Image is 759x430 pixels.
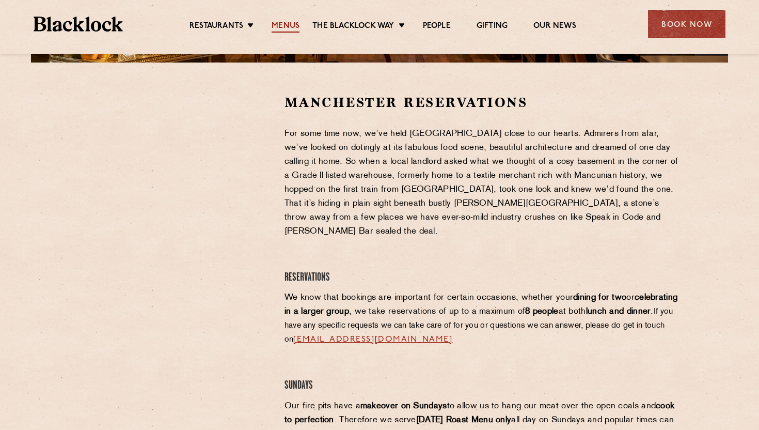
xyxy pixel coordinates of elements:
span: If you have any specific requests we can take care of for you or questions we can answer, please ... [284,308,673,344]
strong: [DATE] Roast Menu only [416,416,512,424]
p: We know that bookings are important for certain occasions, whether your or , we take reservations... [284,291,681,347]
strong: 8 people [525,308,558,316]
a: People [423,21,451,33]
a: Gifting [477,21,508,33]
img: BL_Textured_Logo-footer-cropped.svg [34,17,123,32]
div: Book Now [648,10,725,38]
a: [EMAIL_ADDRESS][DOMAIN_NAME] [293,335,452,344]
strong: lunch and dinner [586,308,651,316]
a: Restaurants [189,21,243,33]
h4: Sundays [284,379,681,393]
a: The Blacklock Way [312,21,394,33]
h2: Manchester Reservations [284,94,681,112]
a: Menus [272,21,299,33]
p: For some time now, we’ve held [GEOGRAPHIC_DATA] close to our hearts. Admirers from afar, we’ve lo... [284,127,681,239]
strong: makeover on Sundays [360,402,447,410]
iframe: OpenTable make booking widget [116,94,232,249]
strong: dining for two [573,294,626,302]
h4: Reservations [284,271,681,285]
strong: cook to perfection [284,402,675,424]
a: Our News [533,21,576,33]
